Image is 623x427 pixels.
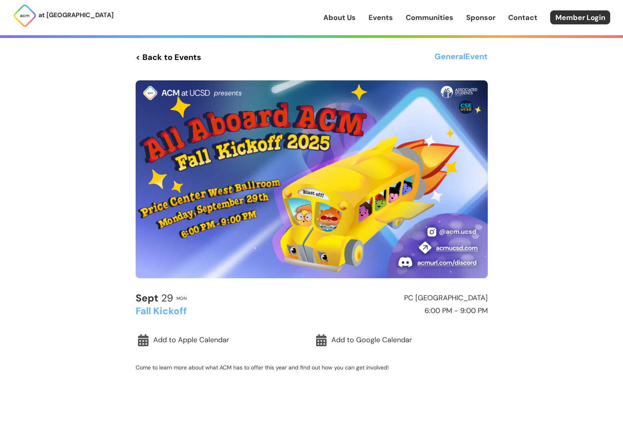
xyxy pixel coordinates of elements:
[13,4,37,28] img: ACM Logo
[435,50,488,64] h3: General Event
[550,10,610,24] a: Member Login
[508,12,537,23] a: Contact
[176,296,187,301] h2: Mon
[466,12,495,23] a: Sponsor
[136,364,488,371] p: Come to learn more about what ACM has to offer this year and find out how you can get involved!
[136,306,308,316] h2: Fall Kickoff
[13,4,114,28] a: at [GEOGRAPHIC_DATA]
[323,12,356,23] a: About Us
[406,12,453,23] a: Communities
[315,294,488,302] h2: PC [GEOGRAPHIC_DATA]
[38,10,114,20] p: at [GEOGRAPHIC_DATA]
[314,331,488,349] a: Add to Google Calendar
[369,12,393,23] a: Events
[136,80,488,278] img: Event Cover Photo
[136,293,173,304] h2: 29
[136,291,158,305] b: Sept
[136,331,310,349] a: Add to Apple Calendar
[136,50,201,64] a: < Back to Events
[315,307,488,315] h2: 6:00 PM - 9:00 PM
